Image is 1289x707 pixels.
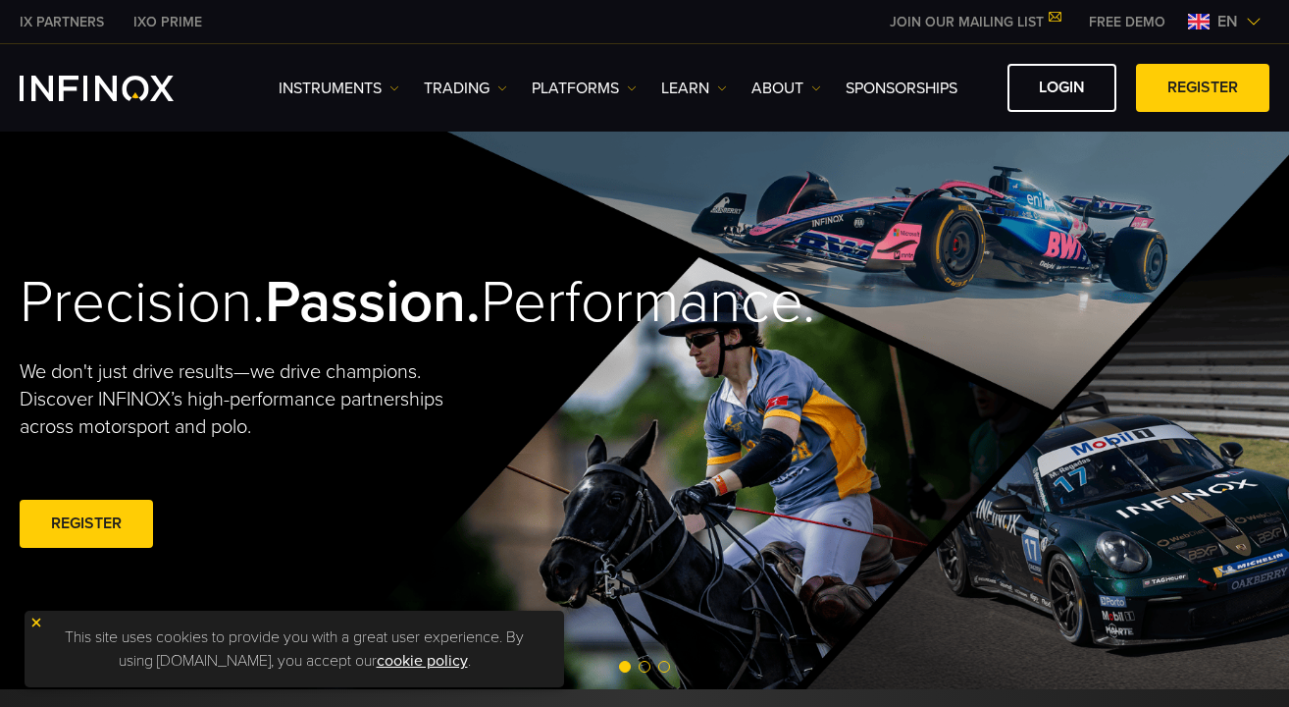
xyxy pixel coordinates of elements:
strong: Passion. [265,267,481,338]
a: LOGIN [1007,64,1116,112]
a: INFINOX [119,12,217,32]
img: yellow close icon [29,616,43,629]
h2: Precision. Performance. [20,267,582,339]
a: INFINOX MENU [1074,12,1180,32]
a: REGISTER [20,500,153,548]
a: TRADING [424,77,507,100]
p: We don't just drive results—we drive champions. Discover INFINOX’s high-performance partnerships ... [20,358,470,441]
a: INFINOX Logo [20,76,220,101]
span: Go to slide 2 [639,661,650,673]
a: PLATFORMS [532,77,637,100]
a: REGISTER [1136,64,1269,112]
span: en [1210,10,1246,33]
span: Go to slide 1 [619,661,631,673]
a: cookie policy [377,651,468,671]
span: Go to slide 3 [658,661,670,673]
a: Instruments [279,77,399,100]
a: Learn [661,77,727,100]
a: JOIN OUR MAILING LIST [875,14,1074,30]
a: SPONSORSHIPS [846,77,957,100]
a: INFINOX [5,12,119,32]
a: ABOUT [751,77,821,100]
p: This site uses cookies to provide you with a great user experience. By using [DOMAIN_NAME], you a... [34,621,554,678]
